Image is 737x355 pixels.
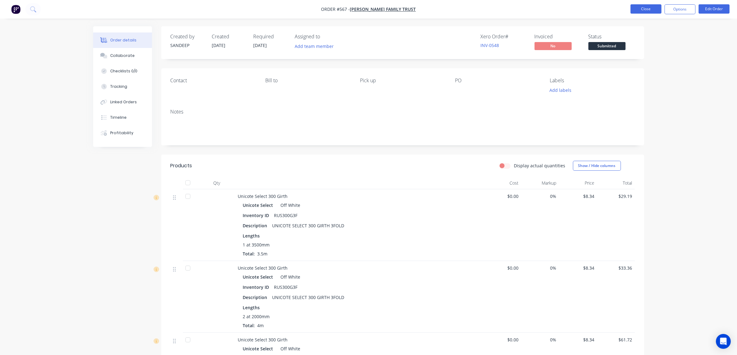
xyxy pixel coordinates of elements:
[243,283,272,292] div: Inventory ID
[243,221,270,230] div: Description
[455,78,540,83] div: PO
[93,63,152,79] button: Checklists 0/0
[486,265,519,271] span: $0.00
[699,4,730,14] button: Edit Order
[243,304,260,311] span: Lengths
[171,42,205,49] div: SANDEEP
[243,211,272,220] div: Inventory ID
[295,42,337,50] button: Add team member
[110,53,135,58] div: Collaborate
[243,344,276,353] div: Unicote Select
[93,48,152,63] button: Collaborate
[265,78,350,83] div: Bill to
[11,5,20,14] img: Factory
[588,42,626,50] span: Submitted
[588,34,635,40] div: Status
[350,6,416,12] a: [PERSON_NAME] FAMILY TRUST
[599,336,632,343] span: $61.72
[523,193,557,199] span: 0%
[481,34,527,40] div: Xero Order #
[486,193,519,199] span: $0.00
[93,110,152,125] button: Timeline
[559,177,597,189] div: Price
[272,211,300,220] div: RUS300G3F
[243,272,276,281] div: Unicote Select
[255,323,267,328] span: 4m
[254,34,288,40] div: Required
[550,78,635,83] div: Labels
[483,177,521,189] div: Cost
[171,162,192,169] div: Products
[535,42,572,50] span: No
[599,193,632,199] span: $29.19
[321,6,350,12] span: Order #567 -
[110,37,137,43] div: Order details
[599,265,632,271] span: $33.36
[278,272,301,281] div: Off White
[561,336,595,343] span: $8.34
[523,336,557,343] span: 0%
[521,177,559,189] div: Markup
[278,201,301,210] div: Off White
[254,42,267,48] span: [DATE]
[212,42,226,48] span: [DATE]
[360,78,445,83] div: Pick up
[243,242,270,248] span: 1 at 3500mm
[270,293,347,302] div: UNICOTE SELECT 300 GIRTH 3FOLD
[243,293,270,302] div: Description
[110,130,133,136] div: Profitability
[110,99,137,105] div: Linked Orders
[486,336,519,343] span: $0.00
[597,177,635,189] div: Total
[243,201,276,210] div: Unicote Select
[243,323,255,328] span: Total:
[255,251,270,257] span: 3.5m
[110,115,127,120] div: Timeline
[561,193,595,199] span: $8.34
[110,68,137,74] div: Checklists 0/0
[93,79,152,94] button: Tracking
[295,34,357,40] div: Assigned to
[243,313,270,320] span: 2 at 2000mm
[198,177,236,189] div: Qty
[243,233,260,239] span: Lengths
[523,265,557,271] span: 0%
[93,125,152,141] button: Profitability
[631,4,661,14] button: Close
[561,265,595,271] span: $8.34
[270,221,347,230] div: UNICOTE SELECT 300 GIRTH 3FOLD
[212,34,246,40] div: Created
[93,94,152,110] button: Linked Orders
[110,84,127,89] div: Tracking
[93,32,152,48] button: Order details
[514,162,566,169] label: Display actual quantities
[238,337,288,343] span: Unicote Select 300 Girth
[243,251,255,257] span: Total:
[535,34,581,40] div: Invoiced
[573,161,621,171] button: Show / Hide columns
[481,42,499,48] a: INV-0548
[665,4,696,14] button: Options
[171,34,205,40] div: Created by
[238,265,288,271] span: Unicote Select 300 Girth
[171,78,255,83] div: Contact
[291,42,337,50] button: Add team member
[716,334,731,349] div: Open Intercom Messenger
[171,109,635,115] div: Notes
[272,283,300,292] div: RUS300G3F
[588,42,626,51] button: Submitted
[278,344,301,353] div: Off White
[238,193,288,199] span: Unicote Select 300 Girth
[546,86,575,94] button: Add labels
